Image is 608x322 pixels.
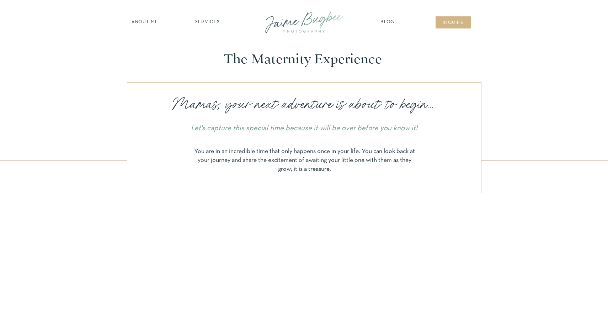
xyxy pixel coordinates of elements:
a: inqUIre [439,20,468,27]
a: SERVICES [187,19,228,26]
a: Blog [379,19,396,26]
p: The Maternity Experience [224,51,384,67]
a: about ME [129,19,160,26]
i: Let's capture this special time because it will be over before you know it! [191,125,417,132]
p: You are in an incredible time that only happens once in your life. You can look back at your jour... [194,147,415,173]
p: Mamas, your next adventure is about to begin... [167,94,442,115]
